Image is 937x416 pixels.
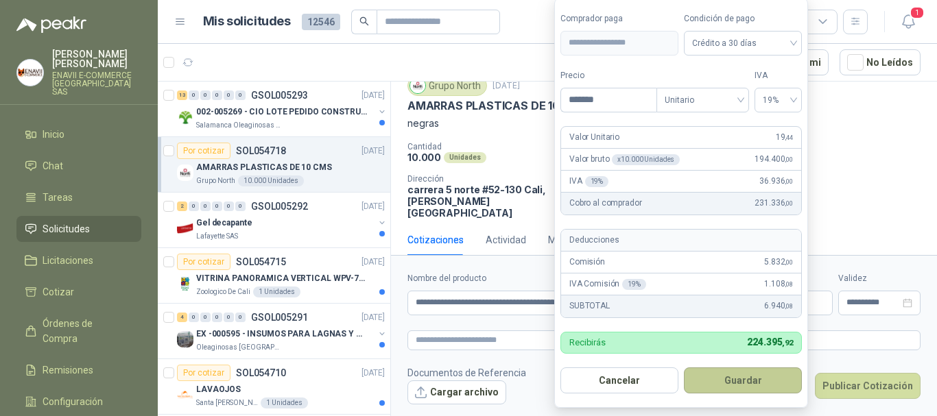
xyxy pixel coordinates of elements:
[196,383,241,396] p: LAVAOJOS
[238,175,304,186] div: 10.000 Unidades
[407,99,588,113] p: AMARRAS PLASTICAS DE 10 CMS
[361,256,385,269] p: [DATE]
[684,367,802,393] button: Guardar
[407,75,487,96] div: Grupo North
[764,256,793,269] span: 5.832
[158,137,390,193] a: Por cotizarSOL054718[DATE] Company LogoAMARRAS PLASTICAS DE 10 CMSGrupo North10.000 Unidades
[177,90,187,100] div: 13
[785,134,793,141] span: ,44
[755,69,802,82] label: IVA
[196,120,283,131] p: Salamanca Oleaginosas SAS
[189,201,199,211] div: 0
[16,357,141,383] a: Remisiones
[361,367,385,380] p: [DATE]
[755,197,793,210] span: 231.336
[196,328,367,341] p: EX -000595 - INSUMOS PARA LAGNAS Y OFICINAS PLANTA
[410,78,425,93] img: Company Logo
[569,234,619,247] p: Deducciones
[16,153,141,179] a: Chat
[569,299,610,313] p: SUBTOTAL
[407,184,558,219] p: carrera 5 norte #52-130 Cali , [PERSON_NAME][GEOGRAPHIC_DATA]
[196,217,252,230] p: Gel decapante
[548,232,590,247] div: Mensajes
[196,272,367,285] p: VITRINA PANORAMICA VERTICAL WPV-700FA
[569,131,619,144] p: Valor Unitario
[840,49,921,75] button: No Leídos
[177,87,388,131] a: 13 0 0 0 0 0 GSOL005293[DATE] Company Logo002-005269 - CIO LOTE PEDIDO CONSTRUCCIONSalamanca Olea...
[196,106,367,119] p: 002-005269 - CIO LOTE PEDIDO CONSTRUCCION
[622,279,646,290] div: 19 %
[196,175,235,186] p: Grupo North
[224,313,234,322] div: 0
[177,220,193,236] img: Company Logo
[177,387,193,403] img: Company Logo
[177,109,193,125] img: Company Logo
[759,175,793,188] span: 36.936
[560,69,656,82] label: Precio
[560,367,678,393] button: Cancelar
[177,143,230,159] div: Por cotizar
[196,342,283,353] p: Oleaginosas [GEOGRAPHIC_DATA][PERSON_NAME]
[569,278,646,291] p: IVA Comisión
[910,6,925,19] span: 1
[896,10,921,34] button: 1
[569,153,680,166] p: Valor bruto
[200,90,211,100] div: 0
[43,158,63,173] span: Chat
[692,33,794,53] span: Crédito a 30 días
[486,232,526,247] div: Actividad
[261,397,308,408] div: 1 Unidades
[612,154,680,165] div: x 10.000 Unidades
[16,310,141,352] a: Órdenes de Compra
[17,60,43,86] img: Company Logo
[236,368,286,378] p: SOL054710
[407,116,921,131] p: negras
[16,184,141,210] a: Tareas
[407,272,641,285] label: Nombre del producto
[764,299,793,313] span: 6.940
[785,280,793,288] span: ,08
[177,276,193,292] img: Company Logo
[785,199,793,207] span: ,00
[200,201,211,211] div: 0
[569,197,641,210] p: Cobro al comprador
[785,178,793,185] span: ,00
[52,71,141,96] p: ENAVII E-COMMERCE [GEOGRAPHIC_DATA] SAS
[569,338,606,347] p: Recibirás
[569,175,608,188] p: IVA
[177,254,230,270] div: Por cotizar
[177,313,187,322] div: 4
[212,201,222,211] div: 0
[361,311,385,324] p: [DATE]
[16,389,141,415] a: Configuración
[177,198,388,242] a: 2 0 0 0 0 0 GSOL005292[DATE] Company LogoGel decapanteLafayette SAS
[212,90,222,100] div: 0
[43,190,73,205] span: Tareas
[196,231,238,242] p: Lafayette SAS
[776,131,793,144] span: 19
[16,121,141,147] a: Inicio
[560,12,678,25] label: Comprador paga
[196,161,332,174] p: AMARRAS PLASTICAS DE 10 CMS
[212,313,222,322] div: 0
[43,253,93,268] span: Licitaciones
[235,201,246,211] div: 0
[407,232,464,247] div: Cotizaciones
[815,373,921,399] button: Publicar Cotización
[785,156,793,163] span: ,00
[43,127,64,142] span: Inicio
[785,302,793,310] span: ,08
[43,363,93,378] span: Remisiones
[177,164,193,181] img: Company Logo
[253,286,300,297] div: 1 Unidades
[251,313,308,322] p: GSOL005291
[177,365,230,381] div: Por cotizar
[158,248,390,304] a: Por cotizarSOL054715[DATE] Company LogoVITRINA PANORAMICA VERTICAL WPV-700FAZoologico De Cali1 Un...
[16,216,141,242] a: Solicitudes
[747,337,793,347] span: 224.395
[359,16,369,26] span: search
[407,151,441,163] p: 10.000
[569,256,605,269] p: Comisión
[782,339,793,347] span: ,92
[177,201,187,211] div: 2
